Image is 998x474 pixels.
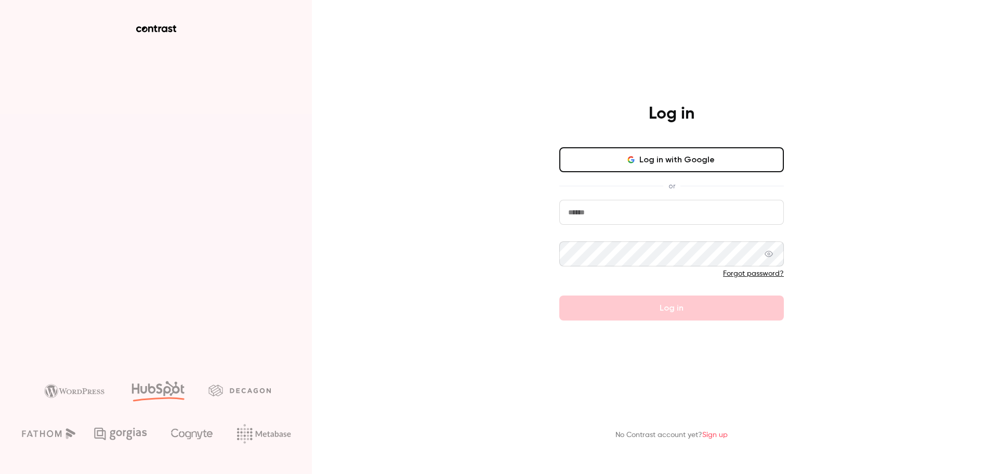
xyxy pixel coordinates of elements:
[723,270,784,277] a: Forgot password?
[559,147,784,172] button: Log in with Google
[702,431,728,439] a: Sign up
[663,181,680,191] span: or
[649,104,694,124] h4: Log in
[615,430,728,441] p: No Contrast account yet?
[208,385,271,396] img: decagon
